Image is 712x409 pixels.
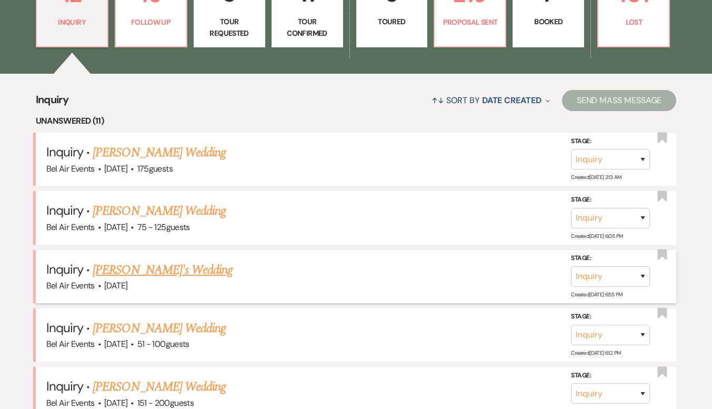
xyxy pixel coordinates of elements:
p: Lost [605,16,663,28]
span: 175 guests [137,163,173,174]
label: Stage: [571,253,650,264]
button: Sort By Date Created [427,86,554,114]
p: Booked [519,16,577,27]
span: Inquiry [46,261,83,277]
span: Bel Air Events [46,163,95,174]
span: Bel Air Events [46,338,95,350]
a: [PERSON_NAME] Wedding [93,143,226,162]
label: Stage: [571,370,650,381]
label: Stage: [571,194,650,206]
p: Proposal Sent [441,16,499,28]
a: [PERSON_NAME] Wedding [93,202,226,221]
p: Tour Confirmed [278,16,336,39]
span: Created: [DATE] 6:55 PM [571,291,622,298]
p: Follow Up [122,16,180,28]
p: Toured [363,16,421,27]
span: [DATE] [104,222,127,233]
p: Inquiry [43,16,101,28]
label: Stage: [571,136,650,147]
span: Inquiry [36,92,69,114]
span: Inquiry [46,202,83,218]
span: 75 - 125 guests [137,222,190,233]
button: Send Mass Message [562,90,677,111]
span: [DATE] [104,338,127,350]
span: Date Created [482,95,541,106]
li: Unanswered (11) [36,114,677,128]
p: Tour Requested [200,16,258,39]
a: [PERSON_NAME]'s Wedding [93,261,233,280]
label: Stage: [571,311,650,323]
span: Created: [DATE] 6:12 PM [571,350,620,356]
span: Bel Air Events [46,280,95,291]
span: [DATE] [104,280,127,291]
span: 151 - 200 guests [137,397,194,408]
span: Inquiry [46,378,83,394]
span: Created: [DATE] 2:13 AM [571,174,621,181]
span: Bel Air Events [46,222,95,233]
span: Created: [DATE] 6:05 PM [571,233,623,240]
a: [PERSON_NAME] Wedding [93,319,226,338]
span: [DATE] [104,163,127,174]
span: 51 - 100 guests [137,338,189,350]
span: [DATE] [104,397,127,408]
span: Bel Air Events [46,397,95,408]
span: Inquiry [46,144,83,160]
a: [PERSON_NAME] Wedding [93,377,226,396]
span: Inquiry [46,320,83,336]
span: ↑↓ [432,95,444,106]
